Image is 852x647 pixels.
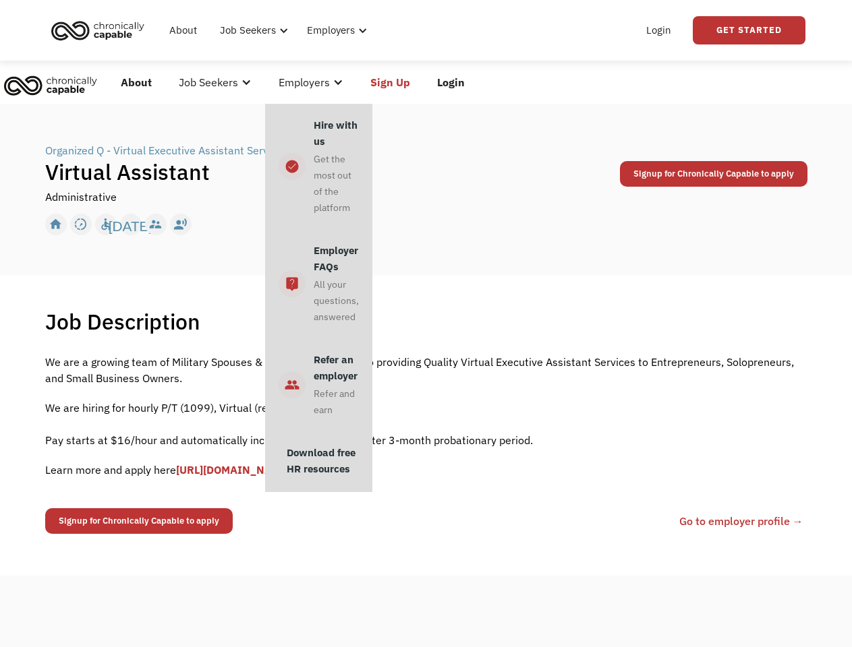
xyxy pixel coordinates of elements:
div: supervisor_account [148,214,163,235]
div: record_voice_over [173,214,188,235]
a: Signup for Chronically Capable to apply [45,508,233,534]
a: home [47,16,154,45]
div: Get the most out of the platform [314,151,359,216]
div: Refer and earn [314,386,359,418]
a: About [107,61,165,104]
div: [DATE] [109,214,152,235]
div: Administrative [45,189,117,205]
p: Learn more and apply here [45,462,807,478]
img: Chronically Capable logo [47,16,148,45]
div: All your questions, answered [314,276,359,325]
a: peopleRefer an employerRefer and earn [265,338,372,431]
h1: Virtual Assistant [45,158,617,185]
a: Go to employer profile → [679,513,803,529]
a: [URL][DOMAIN_NAME] [176,463,291,476]
div: Job Seekers [165,61,265,104]
div: people [285,377,300,393]
a: Organized Q - Virtual Executive Assistant Services|Remote [45,142,340,158]
a: About [161,9,205,52]
div: live_help [285,276,300,292]
div: Employers [299,9,371,52]
div: Job Seekers [220,22,276,38]
div: Refer an employer [314,352,359,384]
div: check_circle_outline [285,158,300,175]
a: Login [424,61,478,104]
a: Get Started [693,16,805,44]
div: Hire with us [314,117,359,150]
p: We are a growing team of Military Spouses & Veterans dedicated to providing Quality Virtual Execu... [45,354,807,386]
p: We are hiring for hourly P/T (1099), Virtual (remote) Assistants. ‍ Pay starts at $16/hour and au... [45,400,807,448]
div: Employers [265,61,357,104]
div: Download free HR resources [287,445,359,477]
div: Job Seekers [179,74,238,90]
a: Sign Up [357,61,424,104]
div: Organized Q - Virtual Executive Assistant Services [45,142,288,158]
div: accessible [98,214,113,235]
a: live_helpEmployer FAQsAll your questions, answered [265,229,372,338]
div: Job Seekers [212,9,292,52]
a: check_circle_outlineHire with usGet the most out of the platform [265,104,372,229]
a: Signup for Chronically Capable to apply [620,161,807,187]
a: Login [638,9,679,52]
h1: Job Description [45,308,200,335]
div: slow_motion_video [74,214,88,235]
div: Employer FAQs [314,243,359,275]
div: home [49,214,63,235]
nav: Employers [265,104,372,492]
div: Employers [307,22,355,38]
div: Employers [279,74,330,90]
a: Download free HR resources [265,431,372,492]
